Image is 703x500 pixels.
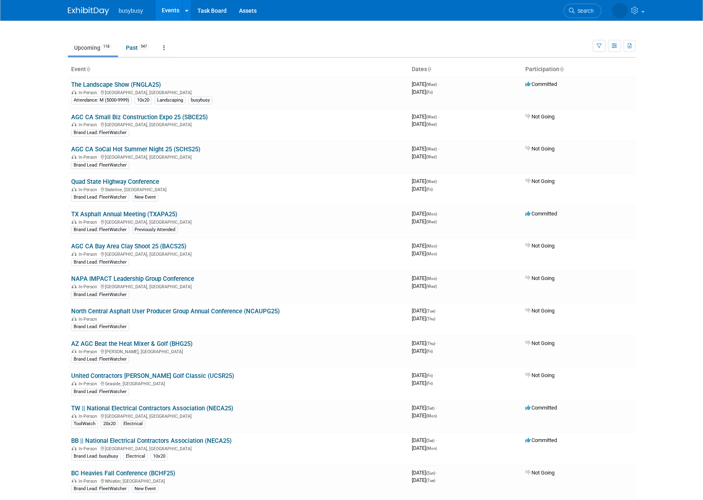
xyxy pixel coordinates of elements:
span: [DATE] [412,340,438,346]
span: [DATE] [412,470,438,476]
span: Not Going [525,308,555,314]
a: AZ AGC Beat the Heat Mixer & Golf (BHG25) [71,340,193,347]
img: In-Person Event [72,122,77,126]
img: In-Person Event [72,317,77,321]
span: [DATE] [412,445,437,451]
span: (Sat) [426,438,434,443]
div: [GEOGRAPHIC_DATA], [GEOGRAPHIC_DATA] [71,412,405,419]
span: 118 [101,44,112,50]
span: Not Going [525,372,555,378]
span: - [436,340,438,346]
span: [DATE] [412,146,439,152]
div: Brand Lead: FleetWatcher [71,323,129,331]
div: New Event [132,194,158,201]
a: North Central Asphalt User Producer Group Annual Conference (NCAUPG25) [71,308,280,315]
span: [DATE] [412,178,439,184]
span: [DATE] [412,218,437,225]
img: In-Person Event [72,414,77,418]
span: (Mon) [426,244,437,248]
div: Electrical [123,453,148,460]
span: (Mon) [426,276,437,281]
span: Not Going [525,275,555,281]
span: In-Person [79,446,100,451]
a: NAPA IMPACT Leadership Group Conference [71,275,194,282]
div: Brand Lead: FleetWatcher [71,194,129,201]
span: (Mon) [426,414,437,418]
div: Seaside, [GEOGRAPHIC_DATA] [71,380,405,387]
span: - [438,113,439,120]
span: Not Going [525,113,555,120]
div: Previously Attended [132,226,178,234]
div: 10x20 [151,453,168,460]
div: [GEOGRAPHIC_DATA], [GEOGRAPHIC_DATA] [71,250,405,257]
a: AGC CA SoCal Hot Summer Night 25 (SCHS25) [71,146,200,153]
div: [GEOGRAPHIC_DATA], [GEOGRAPHIC_DATA] [71,283,405,289]
span: (Fri) [426,381,433,386]
span: Not Going [525,178,555,184]
span: - [438,275,439,281]
div: Electrical [121,420,145,428]
span: Not Going [525,470,555,476]
img: In-Person Event [72,155,77,159]
span: [DATE] [412,153,437,160]
span: In-Person [79,155,100,160]
span: - [438,178,439,184]
span: In-Person [79,284,100,289]
div: 20x20 [101,420,118,428]
span: - [438,146,439,152]
a: Search [564,4,601,18]
span: Committed [525,211,557,217]
span: Committed [525,81,557,87]
span: - [434,372,435,378]
img: ExhibitDay [68,7,109,15]
span: 547 [138,44,149,50]
span: [DATE] [412,380,433,386]
div: [GEOGRAPHIC_DATA], [GEOGRAPHIC_DATA] [71,445,405,451]
img: In-Person Event [72,284,77,288]
div: Brand Lead: FleetWatcher [71,485,129,493]
span: [DATE] [412,477,435,483]
span: In-Person [79,90,100,95]
div: Brand Lead: FleetWatcher [71,356,129,363]
span: (Sun) [426,471,435,475]
a: BB || National Electrical Contractors Association (NECA25) [71,437,232,444]
span: (Wed) [426,115,437,119]
a: Upcoming118 [68,40,118,56]
span: (Fri) [426,187,433,192]
span: [DATE] [412,81,439,87]
div: Brand Lead: FleetWatcher [71,291,129,299]
span: (Fri) [426,90,433,95]
span: In-Person [79,349,100,354]
div: Brand Lead: FleetWatcher [71,162,129,169]
a: United Contractors [PERSON_NAME] Golf Classic (UCSR25) [71,372,234,380]
span: Committed [525,437,557,443]
div: Brand Lead: FleetWatcher [71,226,129,234]
img: In-Person Event [72,446,77,450]
span: [DATE] [412,437,437,443]
div: Brand Lead: FleetWatcher [71,259,129,266]
img: In-Person Event [72,220,77,224]
div: ToolWatch [71,420,98,428]
a: BC Heavies Fall Conference (BCHF25) [71,470,175,477]
span: [DATE] [412,211,439,217]
div: [GEOGRAPHIC_DATA], [GEOGRAPHIC_DATA] [71,218,405,225]
span: (Wed) [426,220,437,224]
div: Brand Lead: FleetWatcher [71,129,129,137]
a: Sort by Event Name [86,66,90,72]
span: (Mon) [426,212,437,216]
span: - [436,308,438,314]
span: (Fri) [426,349,433,354]
span: Not Going [525,340,555,346]
a: Past547 [120,40,155,56]
span: In-Person [79,187,100,192]
span: (Mon) [426,446,437,451]
span: In-Person [79,381,100,387]
th: Event [68,62,408,76]
div: [PERSON_NAME], [GEOGRAPHIC_DATA] [71,348,405,354]
img: In-Person Event [72,252,77,256]
div: Brand Lead: FleetWatcher [71,388,129,396]
div: Landscaping [155,97,186,104]
div: Stateline, [GEOGRAPHIC_DATA] [71,186,405,192]
a: AGC CA Small Biz Construction Expo 25 (SBCE25) [71,113,208,121]
span: In-Person [79,122,100,127]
